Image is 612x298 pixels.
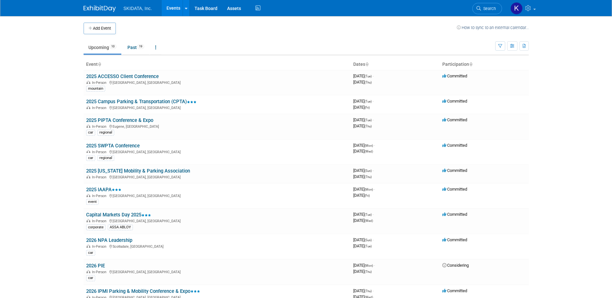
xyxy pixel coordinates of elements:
span: [DATE] [353,117,374,122]
span: Committed [442,143,467,148]
img: In-Person Event [86,124,90,128]
span: - [374,187,375,192]
span: In-Person [92,244,108,249]
span: (Sun) [365,238,372,242]
span: Committed [442,187,467,192]
div: ASSA ABLOY [108,224,133,230]
a: Search [472,3,502,14]
img: Kim Masoner [510,2,523,15]
div: [GEOGRAPHIC_DATA], [GEOGRAPHIC_DATA] [86,174,348,179]
span: Committed [442,168,467,173]
a: 2025 PIPTA Conference & Expo [86,117,153,123]
span: 10 [109,44,116,49]
a: Past19 [123,41,149,54]
span: (Thu) [365,270,372,273]
div: car [86,155,95,161]
span: Search [481,6,496,11]
span: [DATE] [353,243,372,248]
div: [GEOGRAPHIC_DATA], [GEOGRAPHIC_DATA] [86,218,348,223]
span: - [373,117,374,122]
span: (Thu) [365,289,372,293]
span: - [373,74,374,78]
span: (Tue) [365,100,372,103]
span: In-Person [92,124,108,129]
img: In-Person Event [86,81,90,84]
a: Sort by Event Name [98,62,101,67]
span: Committed [442,117,467,122]
span: (Fri) [365,194,370,197]
div: Scottsdale, [GEOGRAPHIC_DATA] [86,243,348,249]
span: - [374,143,375,148]
span: (Mon) [365,188,373,191]
span: [DATE] [353,212,374,217]
span: Considering [442,263,469,268]
a: 2025 [US_STATE] Mobility & Parking Association [86,168,190,174]
span: [DATE] [353,74,374,78]
span: SKIDATA, Inc. [124,6,152,11]
span: [DATE] [353,149,373,154]
img: In-Person Event [86,270,90,273]
span: - [373,288,374,293]
img: In-Person Event [86,219,90,222]
span: - [373,168,374,173]
button: Add Event [84,23,116,34]
th: Participation [440,59,529,70]
span: [DATE] [353,263,375,268]
a: Sort by Participation Type [469,62,472,67]
img: In-Person Event [86,244,90,248]
span: (Thu) [365,124,372,128]
span: Committed [442,212,467,217]
div: [GEOGRAPHIC_DATA], [GEOGRAPHIC_DATA] [86,80,348,85]
div: Eugene, [GEOGRAPHIC_DATA] [86,124,348,129]
span: Committed [442,99,467,104]
a: 2026 IPMI Parking & Mobility Conference & Expo [86,288,200,294]
a: 2026 PIE [86,263,105,269]
th: Event [84,59,351,70]
a: 2025 IAAPA [86,187,121,193]
span: [DATE] [353,124,372,128]
span: In-Person [92,150,108,154]
a: How to sync to an external calendar... [457,25,529,30]
img: In-Person Event [86,150,90,153]
span: (Thu) [365,81,372,84]
div: car [86,250,95,256]
img: In-Person Event [86,106,90,109]
div: event [86,199,99,205]
div: mountain [86,86,105,92]
div: car [86,275,95,281]
span: In-Person [92,219,108,223]
div: regional [97,130,114,135]
div: [GEOGRAPHIC_DATA], [GEOGRAPHIC_DATA] [86,149,348,154]
a: 2026 NPA Leadership [86,237,132,243]
span: - [373,212,374,217]
span: In-Person [92,175,108,179]
span: (Mon) [365,264,373,267]
span: [DATE] [353,193,370,198]
img: In-Person Event [86,194,90,197]
a: Upcoming10 [84,41,121,54]
div: [GEOGRAPHIC_DATA], [GEOGRAPHIC_DATA] [86,193,348,198]
span: [DATE] [353,99,374,104]
span: (Wed) [365,150,373,153]
span: Committed [442,237,467,242]
div: [GEOGRAPHIC_DATA], [GEOGRAPHIC_DATA] [86,105,348,110]
span: (Fri) [365,106,370,109]
a: 2025 Campus Parking & Transportation (CPTA) [86,99,196,104]
a: 2025 SWPTA Conference [86,143,140,149]
th: Dates [351,59,440,70]
a: Sort by Start Date [365,62,368,67]
div: car [86,130,95,135]
span: [DATE] [353,237,374,242]
span: [DATE] [353,218,373,223]
span: (Tue) [365,118,372,122]
span: (Mon) [365,144,373,147]
span: [DATE] [353,168,374,173]
div: [GEOGRAPHIC_DATA], [GEOGRAPHIC_DATA] [86,269,348,274]
span: [DATE] [353,80,372,84]
span: In-Person [92,106,108,110]
span: - [373,99,374,104]
div: corporate [86,224,105,230]
span: [DATE] [353,105,370,110]
span: (Tue) [365,244,372,248]
span: (Thu) [365,175,372,179]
